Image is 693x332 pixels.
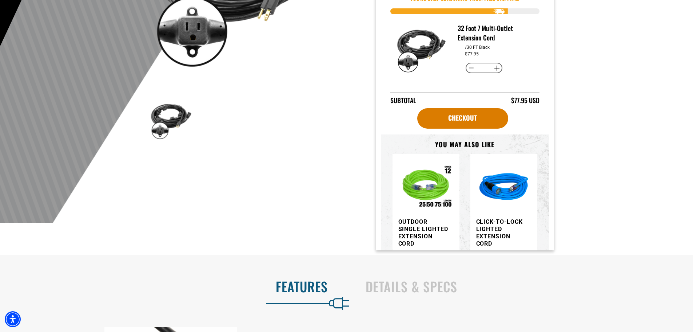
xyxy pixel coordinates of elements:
[398,218,449,247] h3: Outdoor Single Lighted Extension Cord
[465,51,479,56] dd: $77.95
[476,160,531,215] img: blue
[390,95,416,105] div: Subtotal
[476,218,527,247] h3: Click-to-Lock Lighted Extension Cord
[476,160,527,281] a: blue Click-to-Lock Lighted Extension Cord
[15,279,328,294] h2: Features
[398,160,454,215] img: Outdoor Single Lighted Extension Cord
[366,279,678,294] h2: Details & Specs
[393,140,537,149] h3: You may also like
[477,62,491,74] input: Quantity for 32 Foot 7 Multi-Outlet Extension Cord
[458,23,534,42] h3: 32 Foot 7 Multi-Outlet Extension Cord
[5,311,21,327] div: Accessibility Menu
[511,95,539,105] div: $77.95 USD
[417,108,508,129] a: cart
[396,23,447,74] img: black
[150,98,192,141] img: black
[465,44,490,50] dd: /30 FT Black
[398,160,449,281] a: Outdoor Single Lighted Extension Cord Outdoor Single Lighted Extension Cord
